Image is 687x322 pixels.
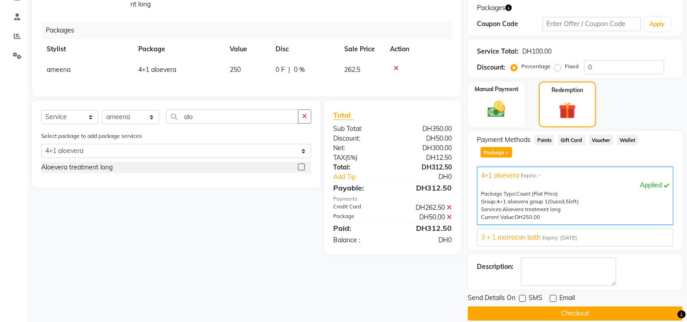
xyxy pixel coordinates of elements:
div: Discount: [477,63,505,72]
button: Apply [644,17,671,31]
th: Stylist [41,39,133,60]
div: DH312.50 [393,163,459,172]
label: Manual Payment [475,85,519,93]
div: Description: [477,262,514,272]
div: DH50.00 [393,213,459,222]
div: DH312.50 [393,223,459,234]
span: used, left) [497,198,579,205]
button: Checkout [468,306,682,321]
span: 262.5 [344,65,360,74]
div: Aloevera treatment long [41,163,113,172]
span: Package [481,147,512,158]
div: DH100.00 [522,47,552,56]
div: DH12.50 [393,153,459,163]
span: 2 [504,151,509,156]
div: Package [326,213,393,222]
div: Applied [481,180,669,190]
span: 4+1 aloevera [138,65,176,74]
input: Search or Scan [166,109,298,124]
div: Net: [326,143,393,153]
span: Current Value: [481,214,515,220]
span: Email [559,293,575,305]
span: Points [534,135,554,145]
div: Total: [326,163,393,172]
span: 4+1 aloevera [481,171,519,180]
span: 5 [566,198,569,205]
span: (0 [548,198,553,205]
span: Expiry: - [521,172,541,180]
img: _gift.svg [553,100,581,121]
th: Action [384,39,452,60]
span: 3 + 1 morrocan bath [481,233,541,242]
div: DH300.00 [393,143,459,153]
th: Value [224,39,270,60]
label: Redemption [552,86,583,94]
label: Percentage [521,62,551,71]
span: ameena [47,65,70,74]
span: 0 % [294,65,305,75]
input: Enter Offer / Coupon Code [542,17,640,31]
a: Add Tip [326,172,404,182]
div: Discount: [326,134,393,143]
div: Payments [333,195,452,203]
span: Services: [481,206,503,213]
div: Paid: [326,223,393,234]
span: Aloevera treatment long [503,206,561,213]
span: Packages [477,3,505,13]
div: DH0 [404,172,459,182]
span: Count (Flat Price) [516,191,558,197]
span: SMS [529,293,542,305]
div: Credit Card [326,203,393,213]
div: DH262.50 [393,203,459,213]
div: Balance : [326,235,393,245]
span: Payment Methods [477,135,530,145]
span: 0 F [276,65,285,75]
div: DH50.00 [393,134,459,143]
th: Package [133,39,224,60]
span: Package Type: [481,191,516,197]
span: Gift Card [558,135,585,145]
div: Payable: [326,182,393,193]
div: Coupon Code [477,19,542,29]
div: DH312.50 [393,182,459,193]
div: DH350.00 [393,124,459,134]
span: 5% [347,154,356,161]
label: Select package to add package services [41,132,142,140]
span: Total [333,110,354,120]
span: DH250.00 [515,214,540,220]
span: Group: [481,198,497,205]
span: 250 [230,65,241,74]
div: ( ) [326,153,393,163]
label: Fixed [565,62,579,71]
th: Disc [270,39,339,60]
th: Sale Price [339,39,384,60]
div: Sub Total: [326,124,393,134]
span: Voucher [589,135,613,145]
span: Expiry: [DATE] [542,234,577,242]
div: Packages [42,22,459,39]
div: Service Total: [477,47,519,56]
span: 4+1 aloevera group 1 [497,198,548,205]
div: DH0 [393,235,459,245]
span: Send Details On [468,293,515,305]
img: _cash.svg [482,99,511,120]
span: Wallet [617,135,638,145]
span: | [288,65,290,75]
span: tax [333,153,345,162]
